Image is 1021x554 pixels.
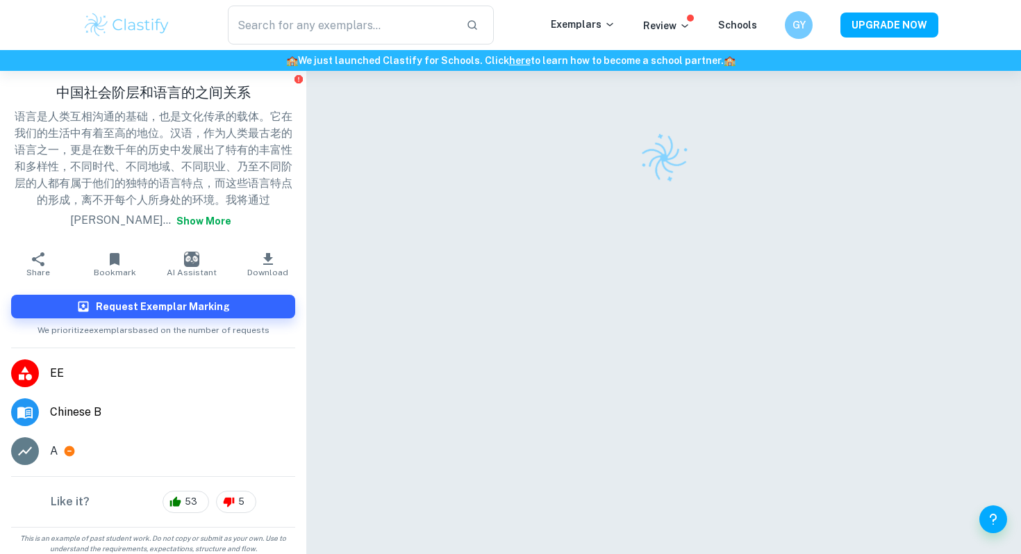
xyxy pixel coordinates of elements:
[791,17,807,33] h6: GY
[643,18,690,33] p: Review
[551,17,615,32] p: Exemplars
[163,491,209,513] div: 53
[50,365,295,382] span: EE
[785,11,813,39] button: GY
[50,443,58,459] p: A
[631,125,697,191] img: Clastify logo
[76,245,153,284] button: Bookmark
[177,495,205,509] span: 53
[184,252,199,267] img: AI Assistant
[724,55,736,66] span: 🏫
[11,82,295,103] h1: 中国社会阶层和语言的之间关系
[50,404,295,421] span: Chinese B
[286,55,298,66] span: 🏫
[38,318,269,336] span: We prioritize exemplars based on the number of requests
[230,245,306,284] button: Download
[228,6,455,44] input: Search for any exemplars...
[153,245,230,284] button: AI Assistant
[96,299,230,314] h6: Request Exemplar Marking
[51,494,90,510] h6: Like it?
[167,268,217,277] span: AI Assistant
[6,533,301,554] span: This is an example of past student work. Do not copy or submit as your own. Use to understand the...
[216,491,256,513] div: 5
[11,108,295,234] p: 语言是人类互相沟通的基础，也是文化传承的载体。它在我们的生活中有着至高的地位。汉语，作为人类最古老的语言之一，更是在数千年的历史中发展出了特有的丰富性和多样性，不同时代、不同地域、不同职业、乃至...
[26,268,50,277] span: Share
[247,268,288,277] span: Download
[171,209,237,234] button: Show more
[231,495,252,509] span: 5
[840,13,938,38] button: UPGRADE NOW
[3,53,1018,68] h6: We just launched Clastify for Schools. Click to learn how to become a school partner.
[293,74,304,84] button: Report issue
[11,295,295,318] button: Request Exemplar Marking
[94,268,136,277] span: Bookmark
[509,55,531,66] a: here
[979,505,1007,533] button: Help and Feedback
[83,11,171,39] img: Clastify logo
[718,19,757,31] a: Schools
